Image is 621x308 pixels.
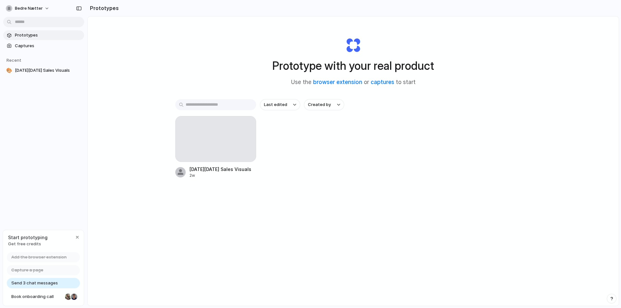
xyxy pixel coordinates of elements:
[64,293,72,301] div: Nicole Kubica
[264,101,287,108] span: Last edited
[3,3,53,14] button: Bedre Nætter
[308,101,331,108] span: Created by
[304,99,344,110] button: Created by
[6,67,12,74] div: 🎨
[3,41,84,51] a: Captures
[371,79,394,85] a: captures
[8,241,48,247] span: Get free credits
[3,30,84,40] a: Prototypes
[291,78,416,87] span: Use the or to start
[313,79,362,85] a: browser extension
[175,116,256,178] a: [DATE][DATE] Sales Visuals2w
[260,99,300,110] button: Last edited
[11,280,58,286] span: Send 3 chat messages
[7,292,80,302] a: Book onboarding call
[70,293,78,301] div: Christian Iacullo
[8,234,48,241] span: Start prototyping
[11,293,62,300] span: Book onboarding call
[87,4,119,12] h2: Prototypes
[15,32,82,38] span: Prototypes
[15,5,43,12] span: Bedre Nætter
[15,43,82,49] span: Captures
[11,267,43,273] span: Capture a page
[190,166,256,173] span: [DATE][DATE] Sales Visuals
[3,66,84,75] a: 🎨[DATE][DATE] Sales Visuals
[11,254,67,260] span: Add the browser extension
[190,173,256,178] div: 2w
[272,57,434,74] h1: Prototype with your real product
[15,67,82,74] span: [DATE][DATE] Sales Visuals
[6,58,21,63] span: Recent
